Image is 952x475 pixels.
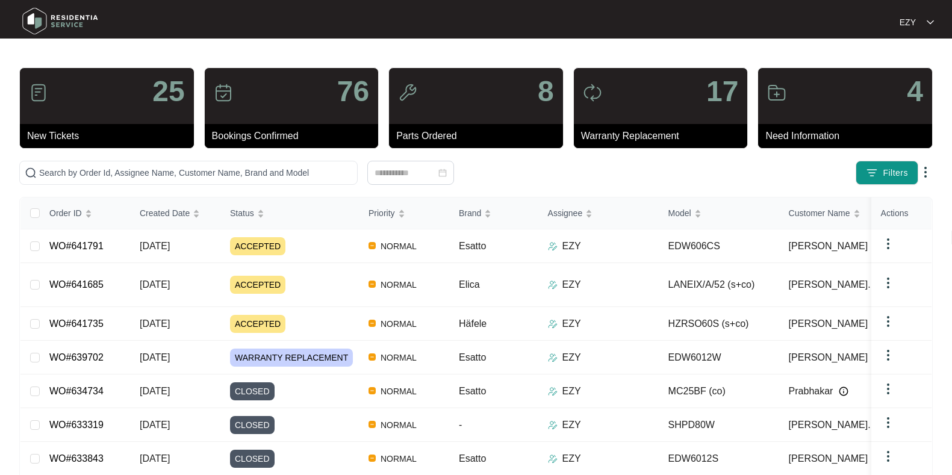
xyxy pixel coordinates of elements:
span: Filters [883,167,908,179]
span: Customer Name [789,206,850,220]
span: CLOSED [230,450,275,468]
img: dropdown arrow [881,449,895,464]
a: WO#633843 [49,453,104,464]
span: Esatto [459,241,486,251]
a: WO#639702 [49,352,104,362]
img: Assigner Icon [548,280,558,290]
p: Bookings Confirmed [212,129,379,143]
img: dropdown arrow [881,314,895,329]
span: [PERSON_NAME] [789,452,868,466]
p: EZY [562,350,581,365]
img: icon [398,83,417,102]
th: Actions [871,197,932,229]
p: EZY [562,384,581,399]
th: Order ID [40,197,130,229]
img: icon [214,83,233,102]
span: Elica [459,279,480,290]
th: Priority [359,197,449,229]
p: 8 [538,77,554,106]
p: 25 [152,77,184,106]
img: Info icon [839,387,848,396]
span: NORMAL [376,317,422,331]
span: ACCEPTED [230,237,285,255]
th: Assignee [538,197,659,229]
p: 4 [907,77,923,106]
img: Vercel Logo [369,320,376,327]
p: EZY [562,452,581,466]
p: Parts Ordered [396,129,563,143]
a: WO#633319 [49,420,104,430]
img: Assigner Icon [548,319,558,329]
span: Model [668,206,691,220]
a: WO#641685 [49,279,104,290]
span: [DATE] [140,386,170,396]
a: WO#641791 [49,241,104,251]
span: Esatto [459,352,486,362]
img: Assigner Icon [548,241,558,251]
img: Vercel Logo [369,242,376,249]
img: dropdown arrow [881,276,895,290]
img: dropdown arrow [881,415,895,430]
span: NORMAL [376,350,422,365]
a: WO#634734 [49,386,104,396]
img: icon [583,83,602,102]
img: search-icon [25,167,37,179]
img: Vercel Logo [369,421,376,428]
img: Assigner Icon [548,387,558,396]
span: Brand [459,206,481,220]
span: [DATE] [140,420,170,430]
span: [PERSON_NAME] [789,317,868,331]
td: SHPD80W [659,408,779,442]
span: [PERSON_NAME]... [789,278,876,292]
td: LANEIX/A/52 (s+co) [659,263,779,307]
td: EDW606CS [659,229,779,263]
p: Warranty Replacement [581,129,748,143]
img: Vercel Logo [369,455,376,462]
p: 17 [706,77,738,106]
span: ACCEPTED [230,315,285,333]
img: dropdown arrow [881,237,895,251]
img: dropdown arrow [927,19,934,25]
img: dropdown arrow [881,382,895,396]
th: Model [659,197,779,229]
p: EZY [562,418,581,432]
span: Häfele [459,318,487,329]
img: Assigner Icon [548,420,558,430]
button: filter iconFilters [856,161,918,185]
span: [PERSON_NAME]... [789,418,876,432]
span: Assignee [548,206,583,220]
span: [PERSON_NAME] [789,350,868,365]
p: EZY [562,317,581,331]
img: Vercel Logo [369,353,376,361]
img: Vercel Logo [369,387,376,394]
span: Order ID [49,206,82,220]
img: filter icon [866,167,878,179]
td: EDW6012W [659,341,779,374]
img: Assigner Icon [548,454,558,464]
p: EZY [900,16,916,28]
span: NORMAL [376,418,422,432]
span: Esatto [459,386,486,396]
input: Search by Order Id, Assignee Name, Customer Name, Brand and Model [39,166,352,179]
img: Vercel Logo [369,281,376,288]
span: [DATE] [140,352,170,362]
p: EZY [562,278,581,292]
span: WARRANTY REPLACEMENT [230,349,353,367]
a: WO#641735 [49,318,104,329]
span: [PERSON_NAME] [789,239,868,253]
th: Status [220,197,359,229]
img: dropdown arrow [918,165,933,179]
span: [DATE] [140,318,170,329]
img: dropdown arrow [881,348,895,362]
span: Esatto [459,453,486,464]
span: ACCEPTED [230,276,285,294]
p: New Tickets [27,129,194,143]
span: [DATE] [140,279,170,290]
img: residentia service logo [18,3,102,39]
img: icon [767,83,786,102]
th: Created Date [130,197,220,229]
p: EZY [562,239,581,253]
span: Priority [369,206,395,220]
p: Need Information [765,129,932,143]
td: MC25BF (co) [659,374,779,408]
